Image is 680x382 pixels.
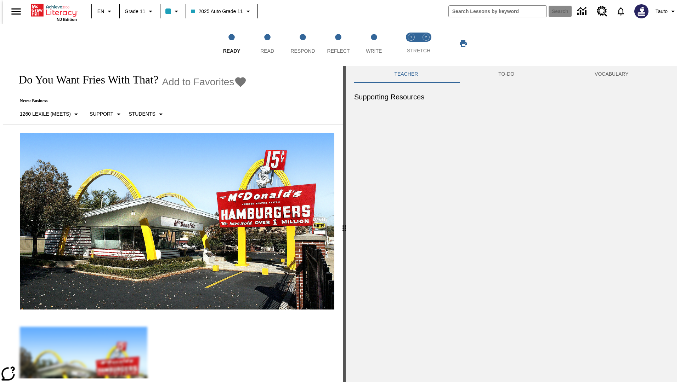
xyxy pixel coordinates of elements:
button: Reflect step 4 of 5 [318,24,359,63]
span: Reflect [327,48,350,54]
button: Language: EN, Select a language [94,5,117,18]
span: Grade 11 [125,8,145,15]
button: Grade: Grade 11, Select a grade [122,5,158,18]
button: VOCABULARY [555,66,669,83]
p: 1260 Lexile (Meets) [20,110,71,118]
p: Students [129,110,155,118]
button: Select a new avatar [630,2,653,21]
button: Scaffolds, Support [87,108,126,121]
img: Avatar [634,4,648,18]
button: Respond step 3 of 5 [282,24,323,63]
span: Add to Favorites [162,76,234,88]
div: reading [3,66,343,378]
span: Respond [290,48,315,54]
button: Select Lexile, 1260 Lexile (Meets) [17,108,83,121]
span: STRETCH [407,48,430,53]
text: 1 [410,35,412,39]
span: NJ Edition [57,17,77,22]
button: Class: 2025 Auto Grade 11, Select your class [188,5,255,18]
span: Ready [223,48,240,54]
div: Instructional Panel Tabs [354,66,669,83]
div: activity [346,66,677,382]
button: Ready step 1 of 5 [211,24,252,63]
button: Add to Favorites - Do You Want Fries With That? [162,76,247,88]
input: search field [449,6,546,17]
a: Data Center [573,2,593,21]
img: One of the first McDonald's stores, with the iconic red sign and golden arches. [20,133,334,310]
span: Write [366,48,382,54]
span: EN [97,8,104,15]
button: Class color is light blue. Change class color [163,5,183,18]
div: Press Enter or Spacebar and then press right and left arrow keys to move the slider [343,66,346,382]
button: Print [452,37,475,50]
a: Resource Center, Will open in new tab [593,2,612,21]
button: Read step 2 of 5 [246,24,288,63]
button: Profile/Settings [653,5,680,18]
text: 2 [425,35,427,39]
button: Teacher [354,66,458,83]
span: Read [260,48,274,54]
button: Write step 5 of 5 [353,24,395,63]
button: TO-DO [458,66,555,83]
button: Open side menu [6,1,27,22]
span: 2025 Auto Grade 11 [191,8,243,15]
span: Tauto [656,8,668,15]
h1: Do You Want Fries With That? [11,73,158,86]
p: News: Business [11,98,247,104]
div: Home [31,2,77,22]
button: Select Student [126,108,168,121]
h6: Supporting Resources [354,91,669,103]
button: Stretch Respond step 2 of 2 [416,24,436,63]
button: Stretch Read step 1 of 2 [401,24,421,63]
p: Support [90,110,113,118]
a: Notifications [612,2,630,21]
